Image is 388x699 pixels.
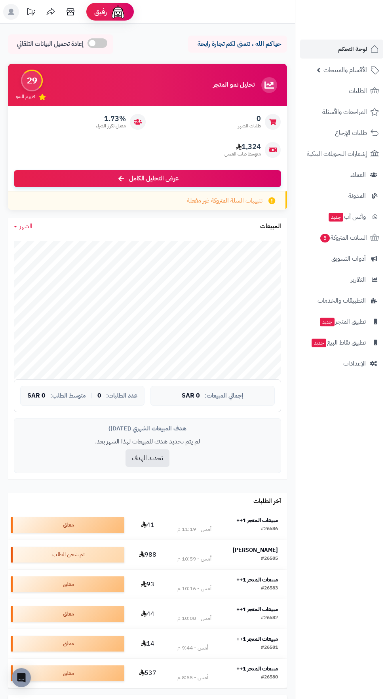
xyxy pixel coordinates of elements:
[236,605,278,614] strong: مبيعات المتجر 1++
[260,223,281,230] h3: المبيعات
[11,517,124,533] div: معلق
[300,291,383,310] a: التطبيقات والخدمات
[318,295,366,306] span: التطبيقات والخدمات
[106,392,137,399] span: عدد الطلبات:
[127,659,168,688] td: 537
[335,127,367,138] span: طلبات الإرجاع
[343,358,366,369] span: الإعدادات
[300,186,383,205] a: المدونة
[236,635,278,643] strong: مبيعات المتجر 1++
[320,232,367,243] span: السلات المتروكة
[312,339,326,347] span: جديد
[177,555,211,563] div: أمس - 10:59 م
[127,510,168,540] td: 41
[12,668,31,687] div: Open Intercom Messenger
[11,665,124,681] div: معلق
[110,4,126,20] img: ai-face.png
[334,17,380,33] img: logo-2.png
[14,222,32,231] a: الشهر
[238,123,261,129] span: طلبات الشهر
[253,498,281,505] h3: آخر الطلبات
[319,316,366,327] span: تطبيق المتجر
[91,393,93,399] span: |
[96,123,126,129] span: معدل تكرار الشراء
[20,424,275,433] div: هدف المبيعات الشهري ([DATE])
[329,213,343,222] span: جديد
[261,555,278,563] div: #26585
[261,614,278,622] div: #26582
[322,106,367,117] span: المراجعات والأسئلة
[300,123,383,142] a: طلبات الإرجاع
[187,196,262,205] span: تنبيهات السلة المتروكة غير مفعلة
[349,85,367,97] span: الطلبات
[194,40,281,49] p: حياكم الله ، نتمنى لكم تجارة رابحة
[300,333,383,352] a: تطبيق نقاط البيعجديد
[236,576,278,584] strong: مبيعات المتجر 1++
[96,114,126,123] span: 1.73%
[331,253,366,264] span: أدوات التسويق
[320,318,335,326] span: جديد
[300,228,383,247] a: السلات المتروكة5
[224,151,261,157] span: متوسط طلب العميل
[350,169,366,180] span: العملاء
[300,354,383,373] a: الإعدادات
[338,44,367,55] span: لوحة التحكم
[238,114,261,123] span: 0
[20,437,275,446] p: لم يتم تحديد هدف للمبيعات لهذا الشهر بعد.
[16,93,35,100] span: تقييم النمو
[50,392,86,399] span: متوسط الطلب:
[94,7,107,17] span: رفيق
[97,392,101,400] span: 0
[177,644,208,652] div: أمس - 9:44 م
[129,174,179,183] span: عرض التحليل الكامل
[300,40,383,59] a: لوحة التحكم
[261,644,278,652] div: #26581
[236,665,278,673] strong: مبيعات المتجر 1++
[300,270,383,289] a: التقارير
[127,540,168,569] td: 988
[11,636,124,652] div: معلق
[11,606,124,622] div: معلق
[351,274,366,285] span: التقارير
[177,674,208,682] div: أمس - 8:55 م
[182,392,200,400] span: 0 SAR
[127,599,168,629] td: 44
[224,142,261,151] span: 1,324
[205,392,243,399] span: إجمالي المبيعات:
[19,222,32,231] span: الشهر
[261,674,278,682] div: #26580
[300,312,383,331] a: تطبيق المتجرجديد
[177,525,211,533] div: أمس - 11:19 م
[21,4,41,22] a: تحديثات المنصة
[233,546,278,554] strong: [PERSON_NAME]
[17,40,84,49] span: إعادة تحميل البيانات التلقائي
[320,234,330,243] span: 5
[127,629,168,658] td: 14
[127,570,168,599] td: 93
[261,525,278,533] div: #26586
[126,449,169,467] button: تحديد الهدف
[311,337,366,348] span: تطبيق نقاط البيع
[328,211,366,222] span: وآتس آب
[177,585,211,593] div: أمس - 10:16 م
[11,576,124,592] div: معلق
[300,81,383,100] a: الطلبات
[11,547,124,563] div: تم شحن الطلب
[300,207,383,226] a: وآتس آبجديد
[27,392,46,400] span: 0 SAR
[348,190,366,201] span: المدونة
[300,102,383,121] a: المراجعات والأسئلة
[300,165,383,184] a: العملاء
[14,170,281,187] a: عرض التحليل الكامل
[213,81,255,89] h3: تحليل نمو المتجر
[177,614,211,622] div: أمس - 10:08 م
[307,148,367,159] span: إشعارات التحويلات البنكية
[323,64,367,76] span: الأقسام والمنتجات
[236,516,278,525] strong: مبيعات المتجر 1++
[261,585,278,593] div: #26583
[300,249,383,268] a: أدوات التسويق
[300,144,383,163] a: إشعارات التحويلات البنكية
